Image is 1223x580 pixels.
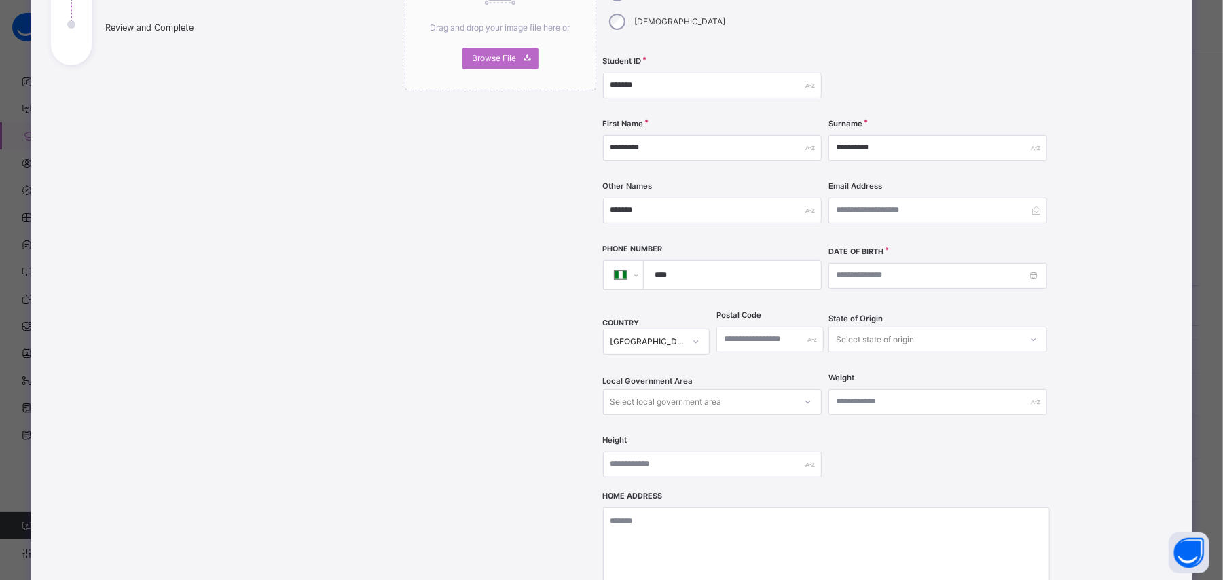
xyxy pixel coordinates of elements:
div: [GEOGRAPHIC_DATA] [610,336,685,348]
label: [DEMOGRAPHIC_DATA] [635,16,726,28]
label: Date of Birth [828,247,883,257]
div: Select local government area [610,389,722,415]
label: Email Address [828,181,882,192]
label: Height [603,435,627,446]
label: First Name [603,118,644,130]
span: Local Government Area [603,376,693,387]
label: Surname [828,118,862,130]
label: Home Address [603,491,663,502]
button: Open asap [1169,532,1209,573]
label: Weight [828,372,854,384]
label: Other Names [603,181,653,192]
span: COUNTRY [603,319,640,327]
label: Student ID [603,56,642,67]
span: State of Origin [828,313,883,325]
div: Select state of origin [836,327,914,352]
span: Drag and drop your image file here or [431,22,570,33]
label: Phone Number [603,244,663,255]
label: Postal Code [716,310,761,321]
span: Browse File [473,52,517,65]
